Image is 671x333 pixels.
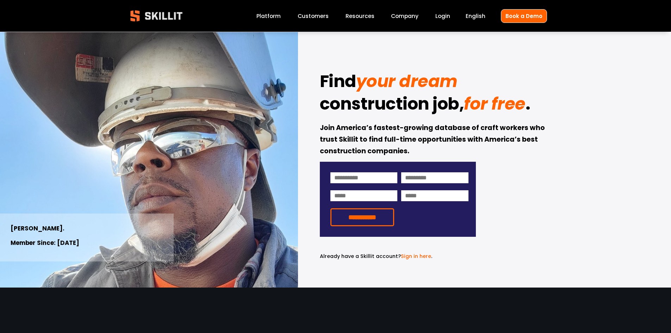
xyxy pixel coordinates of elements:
em: for free [464,92,525,116]
a: Customers [298,11,329,21]
a: Login [435,11,450,21]
a: Platform [256,11,281,21]
a: Company [391,11,418,21]
strong: construction job, [320,91,464,120]
strong: Member Since: [DATE] [11,238,79,248]
a: folder dropdown [346,11,374,21]
div: language picker [466,11,485,21]
strong: . [526,91,530,120]
a: Sign in here [401,253,431,260]
strong: Join America’s fastest-growing database of craft workers who trust Skillit to find full-time oppo... [320,123,546,157]
em: your dream [356,69,458,93]
p: . [320,252,476,260]
strong: [PERSON_NAME]. [11,224,64,234]
span: English [466,12,485,20]
a: Book a Demo [501,9,547,23]
span: Already have a Skillit account? [320,253,401,260]
span: Resources [346,12,374,20]
img: Skillit [124,5,188,26]
strong: Find [320,68,356,97]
